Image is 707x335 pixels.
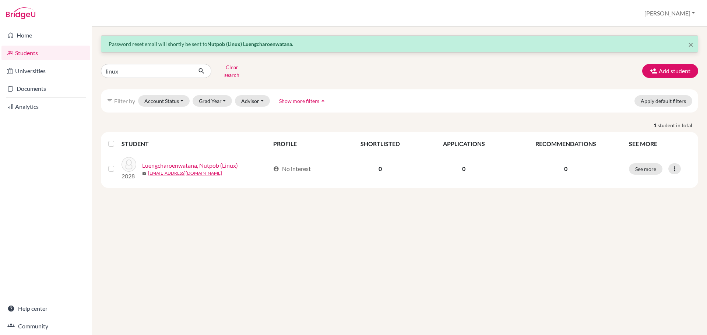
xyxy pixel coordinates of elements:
[421,153,507,185] td: 0
[1,81,90,96] a: Documents
[654,121,658,129] strong: 1
[122,157,136,172] img: Luengcharoenwatana, Nutpob (Linux)
[273,164,311,173] div: No interest
[6,7,35,19] img: Bridge-U
[641,6,698,20] button: [PERSON_NAME]
[421,135,507,153] th: APPLICATIONS
[688,40,693,49] button: Close
[235,95,270,107] button: Advisor
[688,39,693,50] span: ×
[211,61,252,81] button: Clear search
[142,161,238,170] a: Luengcharoenwatana, Nutpob (Linux)
[625,135,695,153] th: SEE MORE
[1,28,90,43] a: Home
[193,95,232,107] button: Grad Year
[122,135,269,153] th: STUDENT
[1,319,90,334] a: Community
[109,40,690,48] p: Password reset email will shortly be sent to .
[658,121,698,129] span: student in total
[279,98,319,104] span: Show more filters
[507,135,625,153] th: RECOMMENDATIONS
[634,95,692,107] button: Apply default filters
[511,164,620,173] p: 0
[269,135,340,153] th: PROFILE
[273,166,279,172] span: account_circle
[273,95,333,107] button: Show more filtersarrow_drop_up
[142,171,147,176] span: mail
[138,95,190,107] button: Account Status
[114,97,135,104] span: Filter by
[1,99,90,114] a: Analytics
[340,135,421,153] th: SHORTLISTED
[1,301,90,316] a: Help center
[101,64,192,78] input: Find student by name...
[107,98,113,104] i: filter_list
[642,64,698,78] button: Add student
[122,172,136,181] p: 2028
[629,163,662,175] button: See more
[319,97,327,104] i: arrow_drop_up
[1,64,90,78] a: Universities
[340,153,421,185] td: 0
[148,170,222,177] a: [EMAIL_ADDRESS][DOMAIN_NAME]
[207,41,292,47] strong: Nutpob (Linux) Luengcharoenwatana
[1,46,90,60] a: Students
